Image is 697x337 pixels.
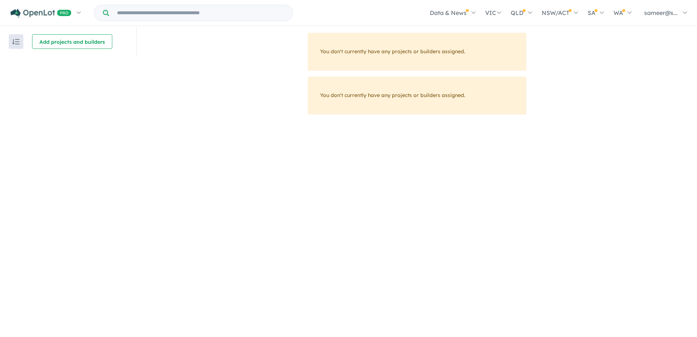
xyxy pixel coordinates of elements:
img: Openlot PRO Logo White [11,9,71,18]
div: You don't currently have any projects or builders assigned. [308,77,526,115]
input: Try estate name, suburb, builder or developer [110,5,291,21]
span: sameer@s... [644,9,678,16]
button: Add projects and builders [32,34,112,49]
img: sort.svg [12,39,20,44]
div: You don't currently have any projects or builders assigned. [308,33,526,71]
